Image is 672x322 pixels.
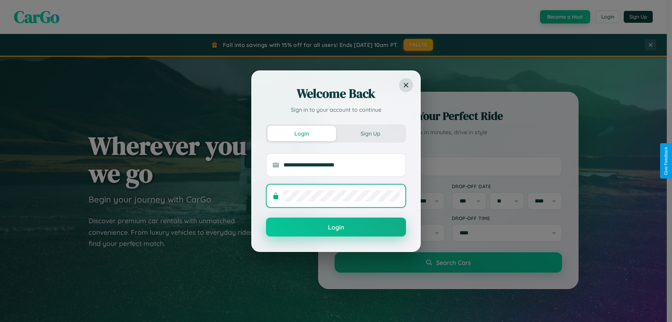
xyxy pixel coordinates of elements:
button: Login [267,126,336,141]
p: Sign in to your account to continue [266,105,406,114]
button: Sign Up [336,126,405,141]
h2: Welcome Back [266,85,406,102]
div: Give Feedback [664,147,668,175]
button: Login [266,218,406,237]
